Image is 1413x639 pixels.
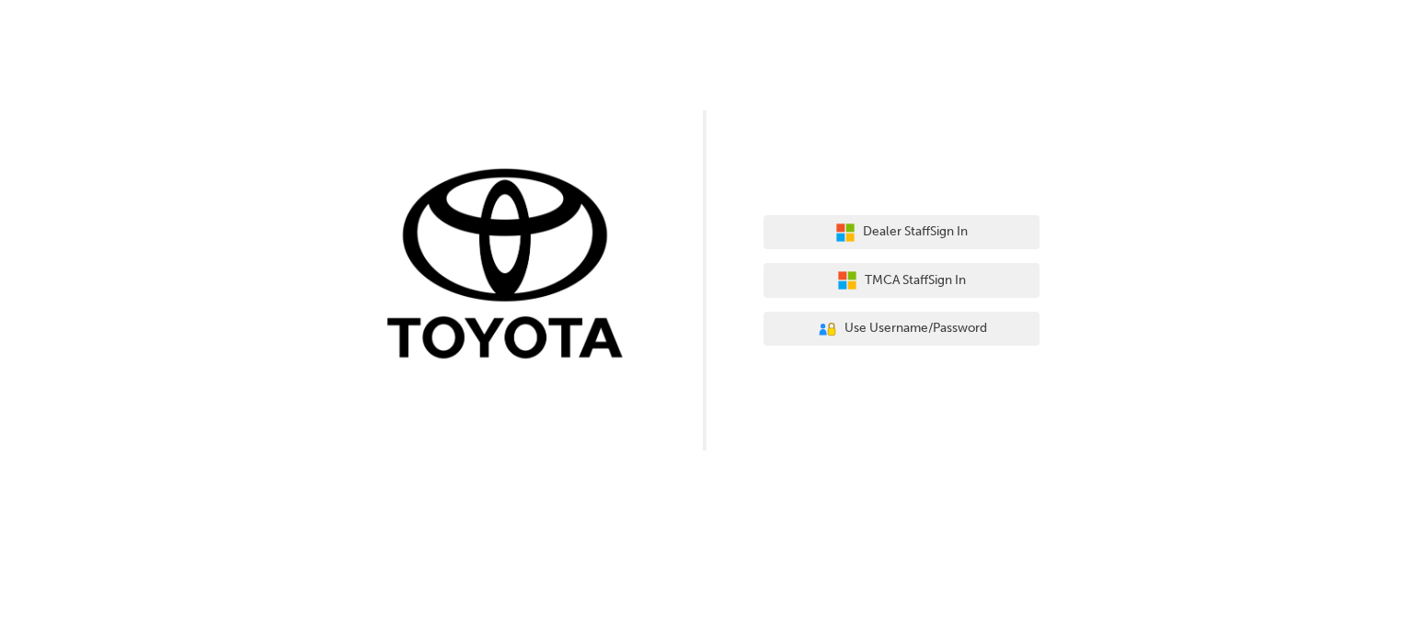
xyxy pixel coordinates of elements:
span: Use Username/Password [844,318,987,339]
span: Dealer Staff Sign In [863,222,968,243]
button: Use Username/Password [764,312,1040,347]
button: Dealer StaffSign In [764,215,1040,250]
button: TMCA StaffSign In [764,263,1040,298]
span: TMCA Staff Sign In [865,270,966,291]
img: Trak [373,165,649,368]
